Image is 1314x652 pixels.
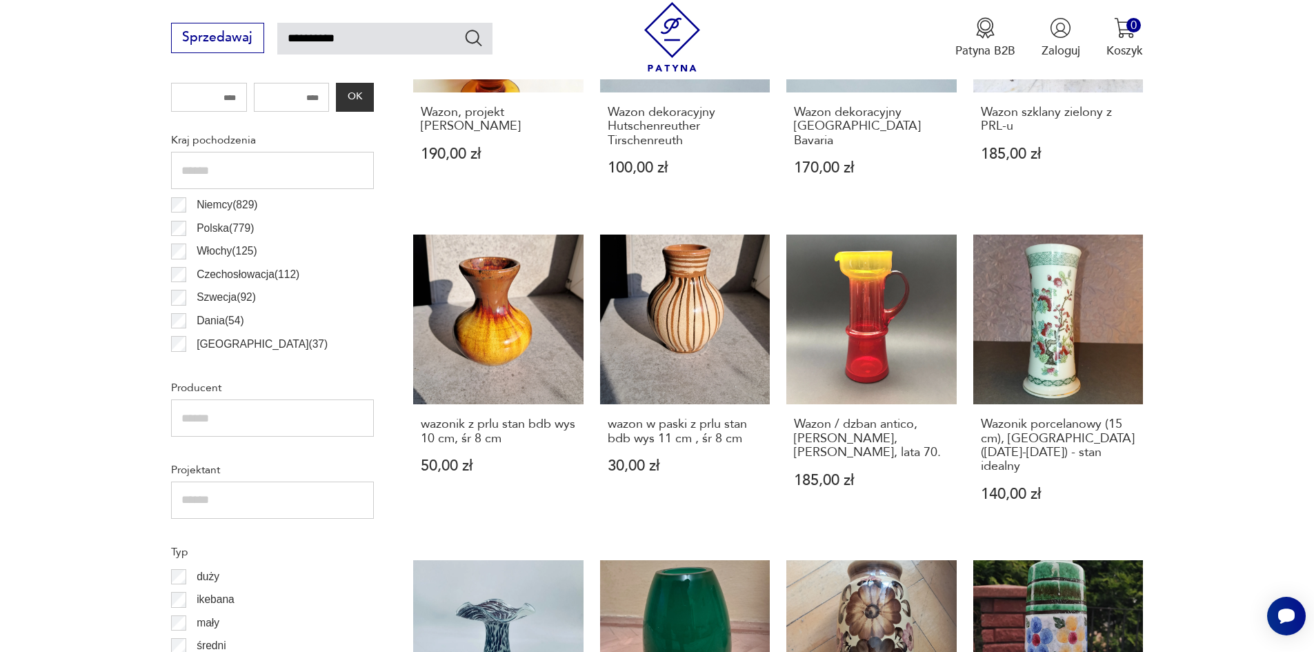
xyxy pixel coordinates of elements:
[981,147,1136,161] p: 185,00 zł
[197,312,244,330] p: Dania ( 54 )
[464,28,484,48] button: Szukaj
[421,147,576,161] p: 190,00 zł
[600,235,770,534] a: wazon w paski z prlu stan bdb wys 11 cm , śr 8 cmwazon w paski z prlu stan bdb wys 11 cm , śr 8 c...
[1042,17,1080,59] button: Zaloguj
[794,417,949,460] h3: Wazon / dzban antico, [PERSON_NAME], [PERSON_NAME], lata 70.
[794,161,949,175] p: 170,00 zł
[421,417,576,446] h3: wazonik z prlu stan bdb wys 10 cm, śr 8 cm
[955,43,1015,59] p: Patyna B2B
[955,17,1015,59] button: Patyna B2B
[421,106,576,134] h3: Wazon, projekt [PERSON_NAME]
[975,17,996,39] img: Ikona medalu
[981,106,1136,134] h3: Wazon szklany zielony z PRL-u
[981,487,1136,502] p: 140,00 zł
[171,461,374,479] p: Projektant
[973,235,1144,534] a: Wazonik porcelanowy (15 cm), Victoria Austria (1904-1918) - stan idealnyWazonik porcelanowy (15 c...
[171,543,374,561] p: Typ
[794,106,949,148] h3: Wazon dekoracyjny [GEOGRAPHIC_DATA] Bavaria
[413,235,584,534] a: wazonik z prlu stan bdb wys 10 cm, śr 8 cmwazonik z prlu stan bdb wys 10 cm, śr 8 cm50,00 zł
[197,219,254,237] p: Polska ( 779 )
[981,417,1136,474] h3: Wazonik porcelanowy (15 cm), [GEOGRAPHIC_DATA] ([DATE]-[DATE]) - stan idealny
[197,335,328,353] p: [GEOGRAPHIC_DATA] ( 37 )
[1114,17,1135,39] img: Ikona koszyka
[1267,597,1306,635] iframe: Smartsupp widget button
[197,358,252,376] p: Francja ( 33 )
[197,568,219,586] p: duży
[197,614,219,632] p: mały
[608,161,763,175] p: 100,00 zł
[1042,43,1080,59] p: Zaloguj
[608,417,763,446] h3: wazon w paski z prlu stan bdb wys 11 cm , śr 8 cm
[794,473,949,488] p: 185,00 zł
[171,23,264,53] button: Sprzedawaj
[197,196,257,214] p: Niemcy ( 829 )
[197,288,256,306] p: Szwecja ( 92 )
[955,17,1015,59] a: Ikona medaluPatyna B2B
[171,131,374,149] p: Kraj pochodzenia
[197,266,299,284] p: Czechosłowacja ( 112 )
[197,242,257,260] p: Włochy ( 125 )
[171,379,374,397] p: Producent
[786,235,957,534] a: Wazon / dzban antico, Zuber Czesław, Huta Barbara, lata 70.Wazon / dzban antico, [PERSON_NAME], [...
[171,33,264,44] a: Sprzedawaj
[421,459,576,473] p: 50,00 zł
[1106,43,1143,59] p: Koszyk
[608,106,763,148] h3: Wazon dekoracyjny Hutschenreuther Tirschenreuth
[1050,17,1071,39] img: Ikonka użytkownika
[637,2,707,72] img: Patyna - sklep z meblami i dekoracjami vintage
[608,459,763,473] p: 30,00 zł
[197,591,235,609] p: ikebana
[1126,18,1141,32] div: 0
[336,83,373,112] button: OK
[1106,17,1143,59] button: 0Koszyk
